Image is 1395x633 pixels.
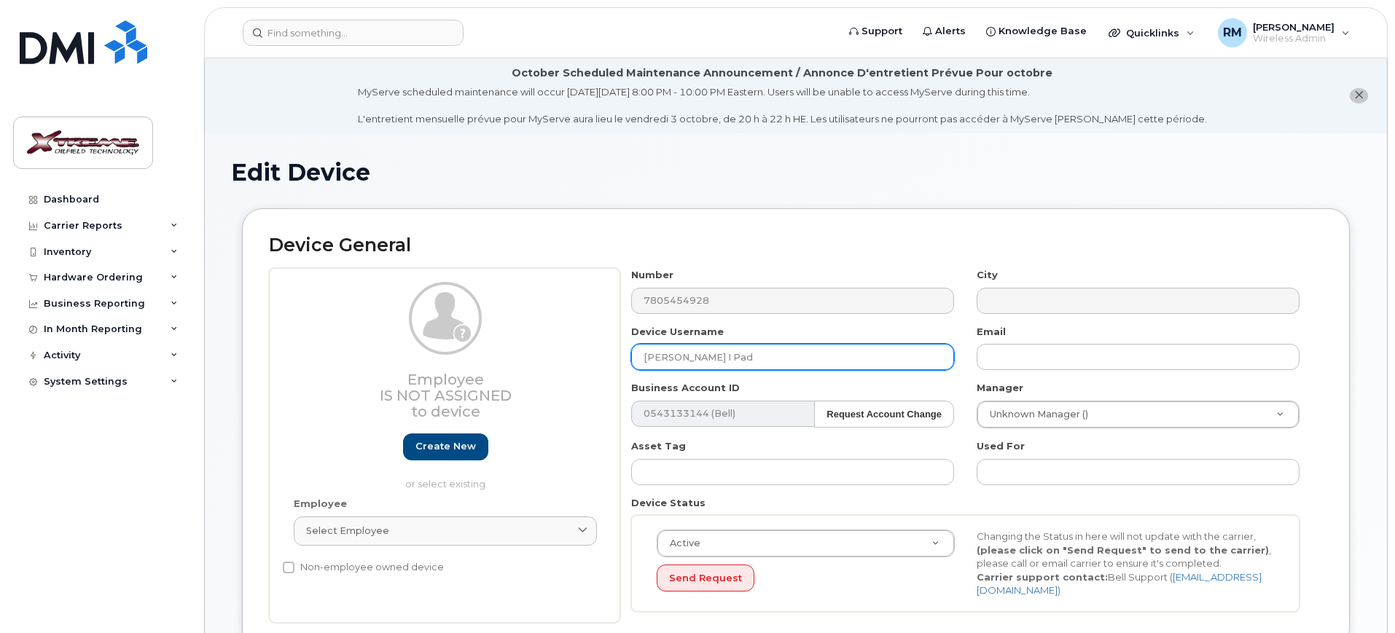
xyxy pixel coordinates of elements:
h3: Employee [294,371,597,420]
label: Used For [977,439,1025,453]
div: October Scheduled Maintenance Announcement / Annonce D'entretient Prévue Pour octobre [512,66,1052,81]
div: MyServe scheduled maintenance will occur [DATE][DATE] 8:00 PM - 10:00 PM Eastern. Users will be u... [358,85,1207,126]
button: Send Request [657,565,754,591]
a: Unknown Manager () [977,401,1299,428]
a: Create new [403,433,488,460]
strong: Carrier support contact: [977,571,1108,583]
a: Select employee [294,516,597,546]
label: Non-employee owned device [283,559,444,576]
label: Device Username [631,325,724,339]
span: Active [661,537,700,550]
label: City [977,268,998,282]
span: Is not assigned [380,387,512,404]
label: Number [631,268,673,282]
h2: Device General [269,235,1323,256]
a: [EMAIL_ADDRESS][DOMAIN_NAME] [977,571,1262,597]
label: Asset Tag [631,439,686,453]
strong: (please click on "Send Request" to send to the carrier) [977,544,1269,556]
button: Request Account Change [814,401,954,428]
label: Manager [977,381,1023,395]
label: Employee [294,497,347,511]
label: Business Account ID [631,381,740,395]
h1: Edit Device [231,160,1361,185]
a: Active [657,530,954,557]
strong: Request Account Change [827,409,942,420]
button: close notification [1350,88,1368,103]
p: or select existing [294,477,597,491]
label: Device Status [631,496,706,510]
div: Changing the Status in here will not update with the carrier, , please call or email carrier to e... [966,530,1286,597]
span: to device [411,403,480,420]
span: Select employee [306,524,389,538]
label: Email [977,325,1006,339]
input: Non-employee owned device [283,562,294,573]
span: Unknown Manager () [981,408,1088,421]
